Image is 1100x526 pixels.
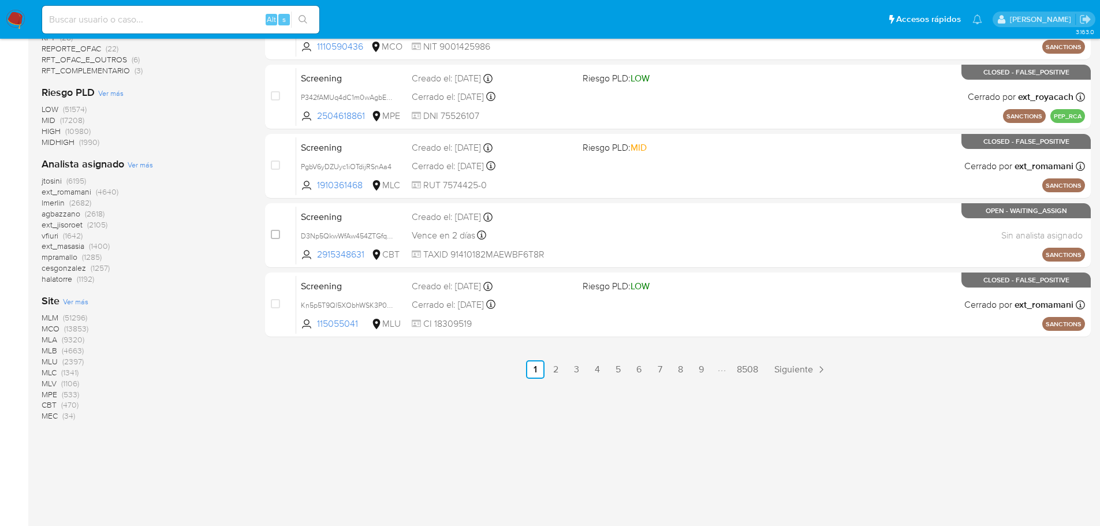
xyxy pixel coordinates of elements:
span: Accesos rápidos [896,13,961,25]
button: search-icon [291,12,315,28]
p: nicolas.tyrkiel@mercadolibre.com [1010,14,1075,25]
a: Notificaciones [972,14,982,24]
a: Salir [1079,13,1091,25]
input: Buscar usuario o caso... [42,12,319,27]
span: 3.163.0 [1076,27,1094,36]
span: Alt [267,14,276,25]
span: s [282,14,286,25]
